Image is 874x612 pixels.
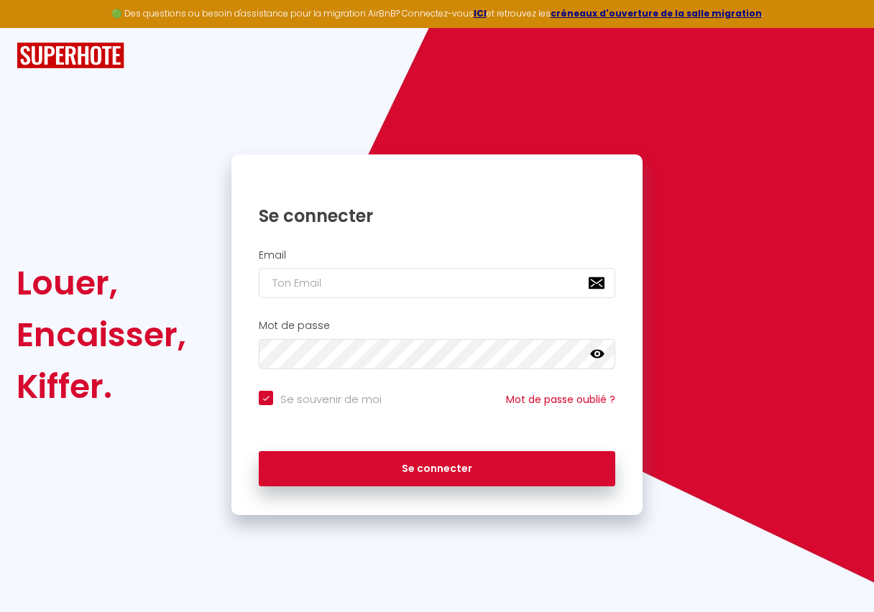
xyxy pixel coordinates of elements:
[259,249,615,261] h2: Email
[17,309,186,361] div: Encaisser,
[17,42,124,69] img: SuperHote logo
[259,268,615,298] input: Ton Email
[259,320,615,332] h2: Mot de passe
[506,392,615,407] a: Mot de passe oublié ?
[259,205,615,227] h1: Se connecter
[17,361,186,412] div: Kiffer.
[17,257,186,309] div: Louer,
[259,451,615,487] button: Se connecter
[474,7,487,19] a: ICI
[551,7,762,19] a: créneaux d'ouverture de la salle migration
